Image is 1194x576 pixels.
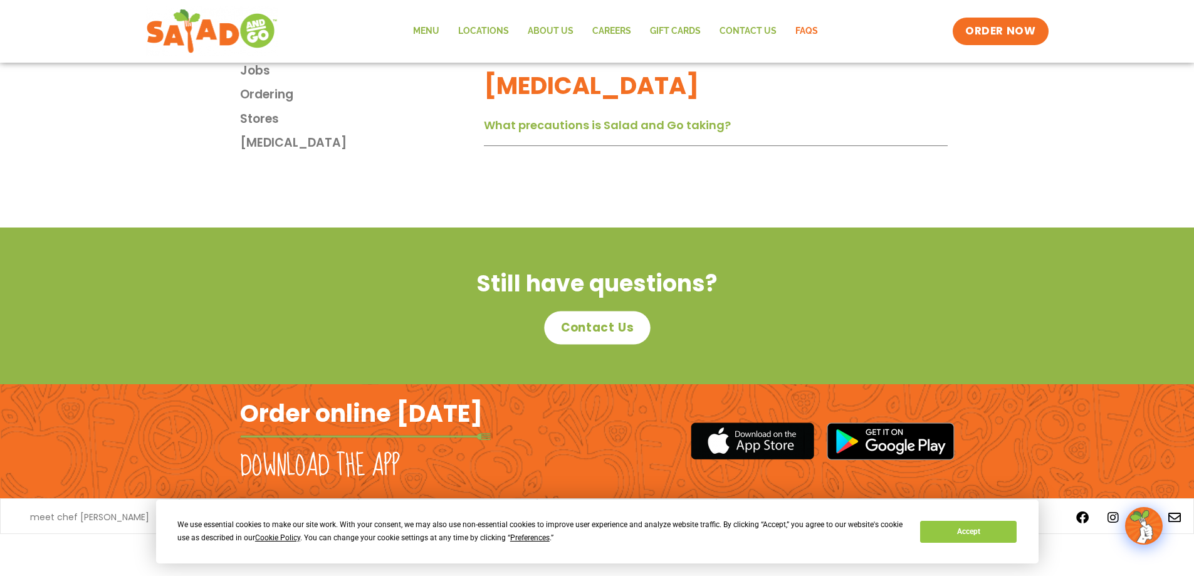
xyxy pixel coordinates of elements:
[240,134,478,152] a: [MEDICAL_DATA]
[240,86,293,104] span: Ordering
[240,449,400,484] h2: Download the app
[449,17,518,46] a: Locations
[240,62,478,80] a: Jobs
[953,18,1048,45] a: ORDER NOW
[240,110,279,128] span: Stores
[544,311,650,344] a: Contact Us
[240,62,270,80] span: Jobs
[560,320,634,336] span: Contact Us
[484,117,731,133] a: What precautions is Salad and Go taking?
[786,17,827,46] a: FAQs
[334,268,861,300] h2: Still have questions?​
[240,134,347,152] span: [MEDICAL_DATA]
[965,24,1035,39] span: ORDER NOW
[484,70,948,101] h2: [MEDICAL_DATA]
[404,17,449,46] a: Menu
[240,398,483,429] h2: Order online [DATE]
[583,17,641,46] a: Careers
[710,17,786,46] a: Contact Us
[510,533,550,542] span: Preferences
[146,6,278,56] img: new-SAG-logo-768×292
[641,17,710,46] a: GIFT CARDS
[484,113,948,146] div: What precautions is Salad and Go taking?
[404,17,827,46] nav: Menu
[240,86,478,104] a: Ordering
[156,500,1039,563] div: Cookie Consent Prompt
[177,518,905,545] div: We use essential cookies to make our site work. With your consent, we may also use non-essential ...
[920,521,1017,543] button: Accept
[1126,508,1161,543] img: wpChatIcon
[827,422,955,460] img: google_play
[518,17,583,46] a: About Us
[255,533,300,542] span: Cookie Policy
[240,110,478,128] a: Stores
[240,433,491,440] img: fork
[691,421,814,461] img: appstore
[30,513,149,521] a: meet chef [PERSON_NAME]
